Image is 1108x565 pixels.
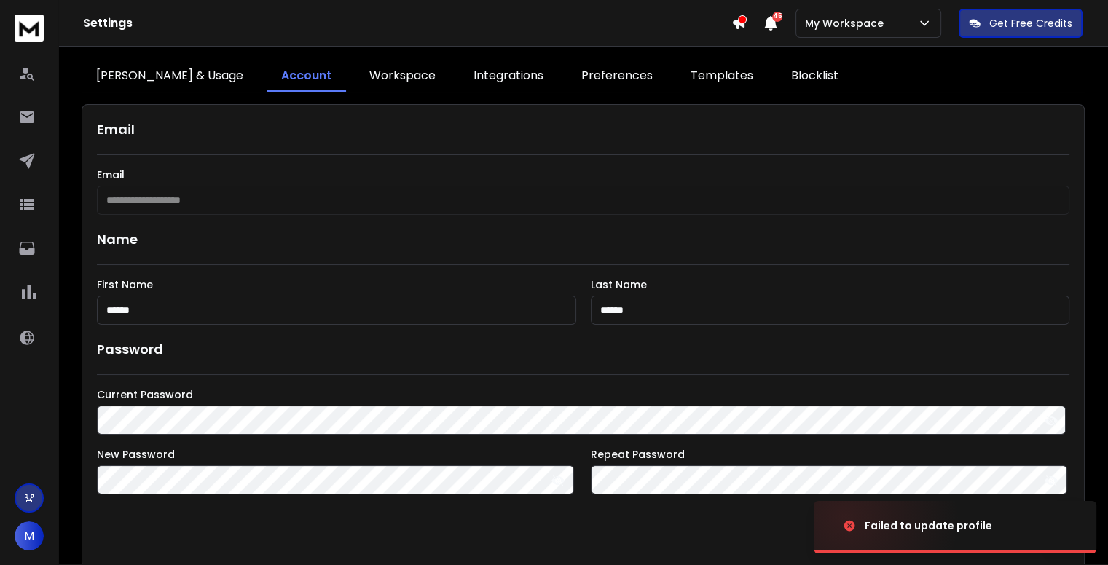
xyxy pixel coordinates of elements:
label: First Name [97,280,576,290]
div: Failed to update profile [865,518,992,533]
button: M [15,521,44,550]
a: Account [267,61,346,92]
h1: Email [97,119,1069,140]
label: Email [97,170,1069,180]
label: New Password [97,449,576,459]
label: Current Password [97,390,1069,400]
button: Get Free Credits [959,9,1083,38]
p: My Workspace [805,16,889,31]
span: 45 [772,12,782,22]
label: Repeat Password [591,449,1070,459]
a: Integrations [459,61,558,92]
img: logo [15,15,44,42]
a: [PERSON_NAME] & Usage [82,61,258,92]
h1: Settings [83,15,731,32]
label: Last Name [591,280,1070,290]
a: Preferences [567,61,667,92]
h1: Password [97,339,163,360]
a: Blocklist [777,61,853,92]
img: image [814,486,959,565]
h1: Name [97,229,1069,250]
p: Get Free Credits [989,16,1072,31]
a: Templates [676,61,768,92]
a: Workspace [355,61,450,92]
